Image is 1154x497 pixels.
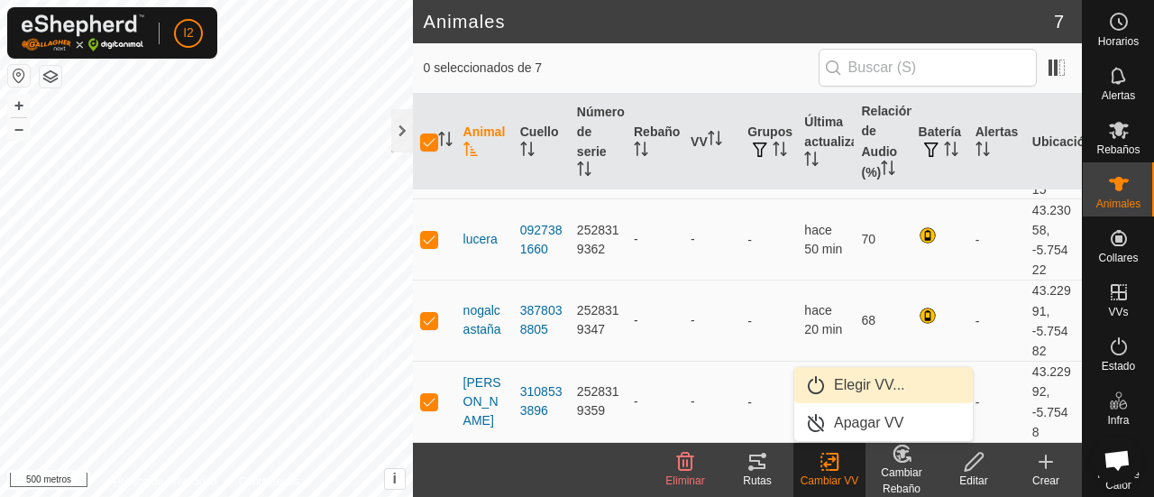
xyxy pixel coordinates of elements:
[1032,134,1093,149] font: Ubicación
[424,60,543,75] font: 0 seleccionados de 7
[1032,474,1059,487] font: Crear
[1102,360,1135,373] font: Estado
[113,475,216,488] font: Política de Privacidad
[14,119,23,138] font: –
[113,474,216,490] a: Política de Privacidad
[804,223,842,256] font: hace 50 min
[975,394,980,409] font: -
[975,124,1018,139] font: Alertas
[577,223,619,256] font: 2528319362
[819,49,1037,87] input: Buscar (S)
[463,144,478,159] p-sorticon: Activar para ordenar
[577,164,591,179] p-sorticon: Activar para ordenar
[239,474,299,490] a: Contáctenos
[794,367,973,403] li: Elegir VV...
[520,124,559,139] font: Cuello
[463,375,501,428] font: [PERSON_NAME]
[463,232,498,246] font: lucera
[183,25,194,40] font: I2
[392,471,396,486] font: i
[1102,89,1135,102] font: Alertas
[944,144,958,159] p-sorticon: Activar para ordenar
[861,313,875,327] font: 68
[804,115,884,149] font: Última actualización
[463,124,506,139] font: Animal
[520,144,535,159] p-sorticon: Activar para ordenar
[794,405,973,441] li: Apagar VV
[463,303,501,336] font: nogalcastaña
[520,223,563,256] font: 0927381660
[691,134,708,149] font: VV
[634,144,648,159] p-sorticon: Activar para ordenar
[975,233,980,247] font: -
[1096,143,1140,156] font: Rebaños
[1032,364,1071,439] font: 43.22992, -5.7548
[804,303,842,336] font: hace 20 min
[691,232,695,246] font: -
[1108,306,1128,318] font: VVs
[1093,436,1141,484] div: Chat abierto
[438,134,453,149] p-sorticon: Activar para ordenar
[1097,468,1140,492] font: Mapa de Calor
[1096,198,1140,210] font: Animales
[881,163,895,178] p-sorticon: Activar para ordenar
[634,124,680,139] font: Rebaño
[975,144,990,159] p-sorticon: Activar para ordenar
[634,232,638,246] font: -
[40,66,61,87] button: Capas del Mapa
[1107,414,1129,427] font: Infra
[691,313,695,327] font: -
[8,95,30,116] button: +
[8,65,30,87] button: Restablecer Mapa
[14,96,24,115] font: +
[634,394,638,409] font: -
[804,303,842,336] span: 30 de septiembre de 2025, 22:34
[385,469,405,489] button: i
[520,303,563,336] font: 3878038805
[959,474,987,487] font: Editar
[919,124,961,139] font: Batería
[975,314,980,328] font: -
[239,475,299,488] font: Contáctenos
[747,394,752,409] font: -
[520,384,563,418] font: 3108533896
[22,14,144,51] img: Logotipo de Gallagher
[747,124,792,139] font: Grupos
[881,466,921,495] font: Cambiar Rebaño
[747,233,752,247] font: -
[861,104,913,179] font: Relación de Audio (%)
[1098,35,1139,48] font: Horarios
[801,474,859,487] font: Cambiar VV
[708,133,722,148] p-sorticon: Activar para ordenar
[1098,252,1138,264] font: Collares
[577,105,625,159] font: Número de serie
[747,314,752,328] font: -
[834,415,903,430] font: Apagar VV
[577,303,619,336] font: 2528319347
[861,232,875,246] font: 70
[665,474,704,487] font: Eliminar
[834,377,905,392] font: Elegir VV...
[1032,203,1071,278] font: 43.23058, -5.75422
[8,118,30,140] button: –
[577,384,619,418] font: 2528319359
[773,144,787,159] p-sorticon: Activar para ordenar
[804,154,819,169] p-sorticon: Activar para ordenar
[634,313,638,327] font: -
[691,394,695,409] font: -
[424,12,506,32] font: Animales
[743,474,771,487] font: Rutas
[1032,283,1071,358] font: 43.22991, -5.75482
[1054,12,1064,32] font: 7
[804,223,842,256] span: 30 de septiembre de 2025, 22:04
